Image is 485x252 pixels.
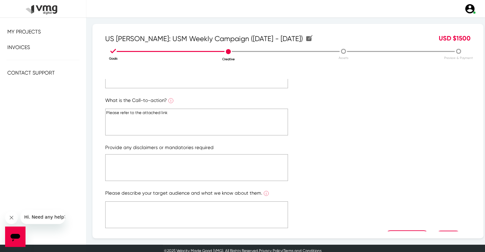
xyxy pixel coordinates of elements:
img: info_outline_icon.svg [264,191,269,196]
a: user [460,3,479,14]
button: Next [436,231,461,241]
span: Hi. Need any help? [4,4,46,10]
div: 1500 [382,33,475,44]
iframe: Button to launch messaging window [5,227,26,247]
p: Goals [56,56,171,61]
iframe: Close message [5,211,18,224]
span: My Projects [7,29,41,35]
img: info_outline_icon.svg [168,98,173,103]
span: Contact Support [7,70,55,76]
img: create.svg [306,35,312,41]
p: What is the Call-to-action? [105,97,471,105]
p: Provide any disclaimers or mandatories required [105,144,471,151]
img: user [464,3,475,14]
p: Assets [286,55,401,60]
p: Please describe your target audience and what we know about them. [105,190,471,198]
span: Invoices [7,44,30,50]
span: USD $ [439,34,456,42]
span: US [PERSON_NAME]: USM Weekly Campaign ([DATE] - [DATE]) [105,33,312,44]
iframe: Message from company [20,210,65,224]
button: Save as Draft [385,230,429,241]
p: Creative [171,57,286,61]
